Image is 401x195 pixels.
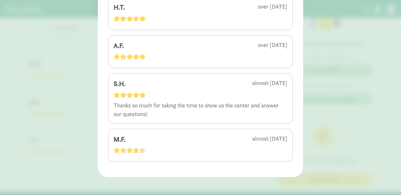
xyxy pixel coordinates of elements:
[114,134,173,144] div: M.F.
[173,79,287,91] div: almost [DATE]
[173,41,287,53] div: over [DATE]
[173,2,287,15] div: over [DATE]
[114,101,287,118] div: Thanks so much for taking the time to show us the center and answer our questions!
[114,41,173,51] div: A.F.
[114,79,173,89] div: S.H.
[114,2,173,12] div: H.T.
[173,134,287,147] div: almost [DATE]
